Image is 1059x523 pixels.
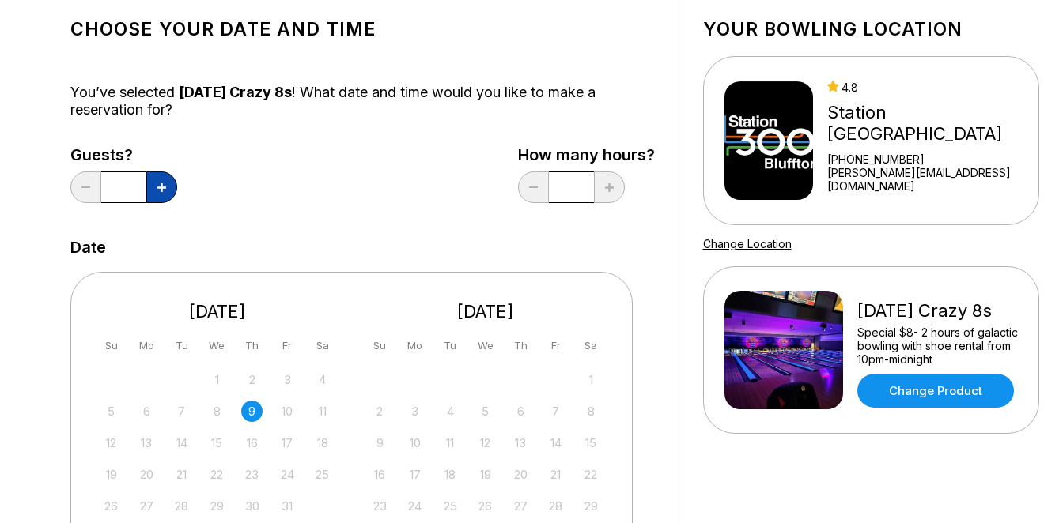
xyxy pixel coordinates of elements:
[581,335,602,356] div: Sa
[171,335,192,356] div: Tu
[581,464,602,485] div: Not available Saturday, November 22nd, 2025
[475,464,496,485] div: Not available Wednesday, November 19th, 2025
[581,495,602,517] div: Not available Saturday, November 29th, 2025
[724,81,814,200] img: Station 300 Bluffton
[206,495,228,517] div: Not available Wednesday, October 29th, 2025
[440,464,461,485] div: Not available Tuesday, November 18th, 2025
[171,432,192,453] div: Not available Tuesday, October 14th, 2025
[440,495,461,517] div: Not available Tuesday, November 25th, 2025
[369,335,391,356] div: Su
[404,401,425,422] div: Not available Monday, November 3rd, 2025
[510,464,531,485] div: Not available Thursday, November 20th, 2025
[136,432,157,453] div: Not available Monday, October 13th, 2025
[136,495,157,517] div: Not available Monday, October 27th, 2025
[724,291,843,409] img: Thursday Crazy 8s
[827,166,1031,193] a: [PERSON_NAME][EMAIL_ADDRESS][DOMAIN_NAME]
[857,374,1014,408] a: Change Product
[241,335,263,356] div: Th
[312,432,333,453] div: Not available Saturday, October 18th, 2025
[99,367,336,517] div: month 2025-10
[827,81,1031,94] div: 4.8
[404,495,425,517] div: Not available Monday, November 24th, 2025
[70,146,177,164] label: Guests?
[581,401,602,422] div: Not available Saturday, November 8th, 2025
[179,84,292,100] span: [DATE] Crazy 8s
[475,495,496,517] div: Not available Wednesday, November 26th, 2025
[827,152,1031,166] div: [PHONE_NUMBER]
[70,84,655,119] div: You’ve selected ! What date and time would you like to make a reservation for?
[312,335,333,356] div: Sa
[312,369,333,390] div: Not available Saturday, October 4th, 2025
[136,401,157,422] div: Not available Monday, October 6th, 2025
[277,335,298,356] div: Fr
[475,335,496,356] div: We
[70,18,655,40] h1: Choose your Date and time
[363,301,608,322] div: [DATE]
[581,369,602,390] div: Not available Saturday, November 1st, 2025
[475,401,496,422] div: Not available Wednesday, November 5th, 2025
[100,464,122,485] div: Not available Sunday, October 19th, 2025
[277,369,298,390] div: Not available Friday, October 3rd, 2025
[277,401,298,422] div: Not available Friday, October 10th, 2025
[100,495,122,517] div: Not available Sunday, October 26th, 2025
[277,495,298,517] div: Not available Friday, October 31st, 2025
[171,495,192,517] div: Not available Tuesday, October 28th, 2025
[440,335,461,356] div: Tu
[241,401,263,422] div: Choose Thursday, October 9th, 2025
[581,432,602,453] div: Not available Saturday, November 15th, 2025
[369,401,391,422] div: Not available Sunday, November 2nd, 2025
[510,401,531,422] div: Not available Thursday, November 6th, 2025
[171,464,192,485] div: Not available Tuesday, October 21st, 2025
[545,401,566,422] div: Not available Friday, November 7th, 2025
[136,464,157,485] div: Not available Monday, October 20th, 2025
[510,432,531,453] div: Not available Thursday, November 13th, 2025
[545,335,566,356] div: Fr
[277,432,298,453] div: Not available Friday, October 17th, 2025
[440,401,461,422] div: Not available Tuesday, November 4th, 2025
[440,432,461,453] div: Not available Tuesday, November 11th, 2025
[857,325,1018,366] div: Special $8- 2 hours of galactic bowling with shoe rental from 10pm-midnight
[518,146,655,164] label: How many hours?
[857,300,1018,322] div: [DATE] Crazy 8s
[95,301,340,322] div: [DATE]
[404,335,425,356] div: Mo
[404,464,425,485] div: Not available Monday, November 17th, 2025
[545,495,566,517] div: Not available Friday, November 28th, 2025
[206,432,228,453] div: Not available Wednesday, October 15th, 2025
[241,495,263,517] div: Not available Thursday, October 30th, 2025
[241,464,263,485] div: Not available Thursday, October 23rd, 2025
[312,401,333,422] div: Not available Saturday, October 11th, 2025
[206,401,228,422] div: Not available Wednesday, October 8th, 2025
[545,432,566,453] div: Not available Friday, November 14th, 2025
[703,237,792,250] a: Change Location
[136,335,157,356] div: Mo
[827,102,1031,145] div: Station [GEOGRAPHIC_DATA]
[277,464,298,485] div: Not available Friday, October 24th, 2025
[703,18,1039,40] h1: Your bowling location
[206,464,228,485] div: Not available Wednesday, October 22nd, 2025
[404,432,425,453] div: Not available Monday, November 10th, 2025
[475,432,496,453] div: Not available Wednesday, November 12th, 2025
[100,432,122,453] div: Not available Sunday, October 12th, 2025
[369,432,391,453] div: Not available Sunday, November 9th, 2025
[70,239,106,256] label: Date
[100,401,122,422] div: Not available Sunday, October 5th, 2025
[312,464,333,485] div: Not available Saturday, October 25th, 2025
[100,335,122,356] div: Su
[206,369,228,390] div: Not available Wednesday, October 1st, 2025
[241,369,263,390] div: Not available Thursday, October 2nd, 2025
[369,495,391,517] div: Not available Sunday, November 23rd, 2025
[171,401,192,422] div: Not available Tuesday, October 7th, 2025
[206,335,228,356] div: We
[241,432,263,453] div: Not available Thursday, October 16th, 2025
[369,464,391,485] div: Not available Sunday, November 16th, 2025
[545,464,566,485] div: Not available Friday, November 21st, 2025
[510,335,531,356] div: Th
[510,495,531,517] div: Not available Thursday, November 27th, 2025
